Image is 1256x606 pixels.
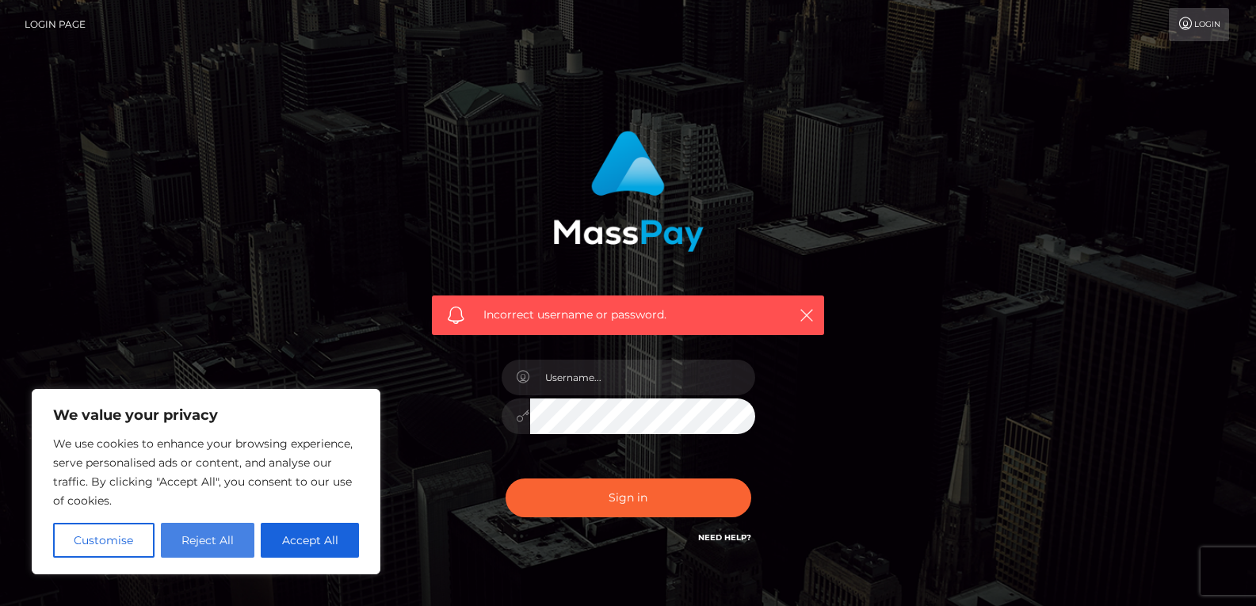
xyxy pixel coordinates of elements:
a: Need Help? [698,532,751,543]
span: Incorrect username or password. [483,307,773,323]
img: MassPay Login [553,131,704,252]
button: Accept All [261,523,359,558]
a: Login Page [25,8,86,41]
a: Login [1169,8,1229,41]
button: Sign in [506,478,751,517]
p: We value your privacy [53,406,359,425]
button: Reject All [161,523,255,558]
p: We use cookies to enhance your browsing experience, serve personalised ads or content, and analys... [53,434,359,510]
div: We value your privacy [32,389,380,574]
input: Username... [530,360,755,395]
button: Customise [53,523,155,558]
